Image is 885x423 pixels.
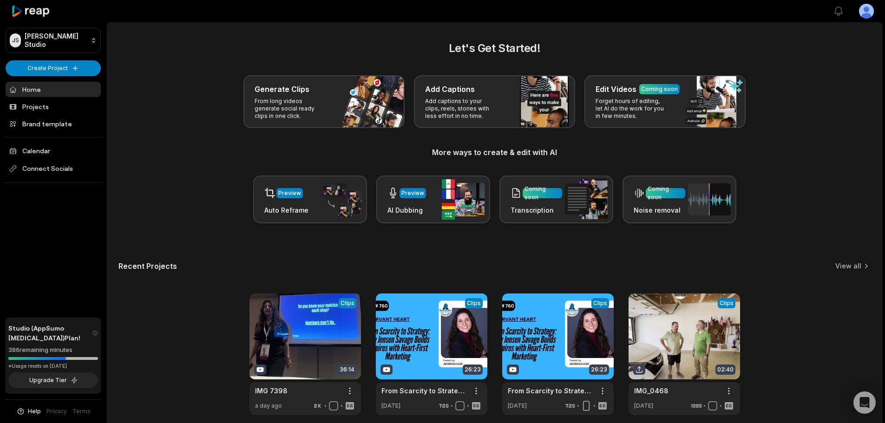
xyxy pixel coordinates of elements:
[118,147,871,158] h3: More ways to create & edit with AI
[511,205,562,215] h3: Transcription
[264,205,308,215] h3: Auto Reframe
[425,84,475,95] h3: Add Captions
[118,261,177,271] h2: Recent Projects
[853,391,876,414] div: Open Intercom Messenger
[381,386,467,396] a: From Scarcity to Strategy: How [PERSON_NAME] [PERSON_NAME] Builds Empires with Heart-First Marketing
[46,407,67,416] a: Privacy
[508,386,593,396] a: From Scarcity to Strategy: How [PERSON_NAME] [PERSON_NAME] Builds Empires with Heart-First Marketing
[524,185,560,202] div: Coming soon
[442,179,485,220] img: ai_dubbing.png
[565,179,608,219] img: transcription.png
[648,185,683,202] div: Coming soon
[596,84,636,95] h3: Edit Videos
[255,386,288,396] a: IMG 7398
[634,205,685,215] h3: Noise removal
[6,143,101,158] a: Calendar
[8,345,98,355] div: 386 remaining minutes
[6,82,101,97] a: Home
[8,372,98,388] button: Upgrade Tier
[387,205,426,215] h3: AI Dubbing
[688,183,731,215] img: noise_removal.png
[6,60,101,76] button: Create Project
[634,386,669,396] a: IMG_0468
[278,189,301,197] div: Preview
[25,32,87,49] p: [PERSON_NAME] Studio
[8,363,98,370] div: *Usage resets on [DATE]
[835,261,861,271] a: View all
[16,407,41,416] button: Help
[596,98,668,120] p: Forget hours of editing, let AI do the work for you in few minutes.
[6,160,101,177] span: Connect Socials
[6,99,101,114] a: Projects
[118,40,871,57] h2: Let's Get Started!
[10,33,21,47] div: JS
[319,182,361,218] img: auto_reframe.png
[255,84,309,95] h3: Generate Clips
[28,407,41,416] span: Help
[255,98,327,120] p: From long videos generate social ready clips in one click.
[641,85,678,93] div: Coming soon
[425,98,497,120] p: Add captions to your clips, reels, stories with less effort in no time.
[401,189,424,197] div: Preview
[6,116,101,131] a: Brand template
[72,407,91,416] a: Terms
[8,323,92,343] span: Studio (AppSumo [MEDICAL_DATA]) Plan!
